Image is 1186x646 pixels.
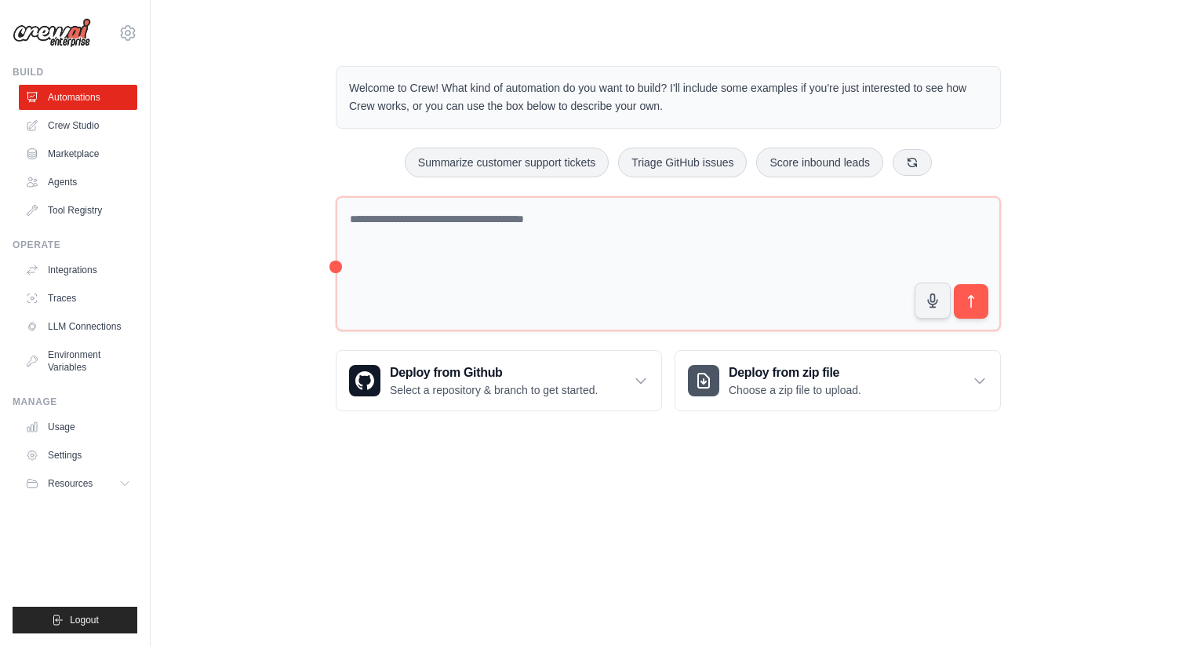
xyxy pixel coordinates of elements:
[390,363,598,382] h3: Deploy from Github
[19,85,137,110] a: Automations
[19,198,137,223] a: Tool Registry
[70,614,99,626] span: Logout
[13,607,137,633] button: Logout
[19,342,137,380] a: Environment Variables
[405,148,609,177] button: Summarize customer support tickets
[13,239,137,251] div: Operate
[756,148,883,177] button: Score inbound leads
[19,257,137,283] a: Integrations
[19,170,137,195] a: Agents
[19,414,137,440] a: Usage
[390,382,598,398] p: Select a repository & branch to get started.
[729,382,861,398] p: Choose a zip file to upload.
[618,148,747,177] button: Triage GitHub issues
[19,314,137,339] a: LLM Connections
[13,66,137,78] div: Build
[19,471,137,496] button: Resources
[13,396,137,408] div: Manage
[729,363,861,382] h3: Deploy from zip file
[48,477,93,490] span: Resources
[19,286,137,311] a: Traces
[19,141,137,166] a: Marketplace
[13,18,91,48] img: Logo
[349,79,988,115] p: Welcome to Crew! What kind of automation do you want to build? I'll include some examples if you'...
[19,443,137,468] a: Settings
[19,113,137,138] a: Crew Studio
